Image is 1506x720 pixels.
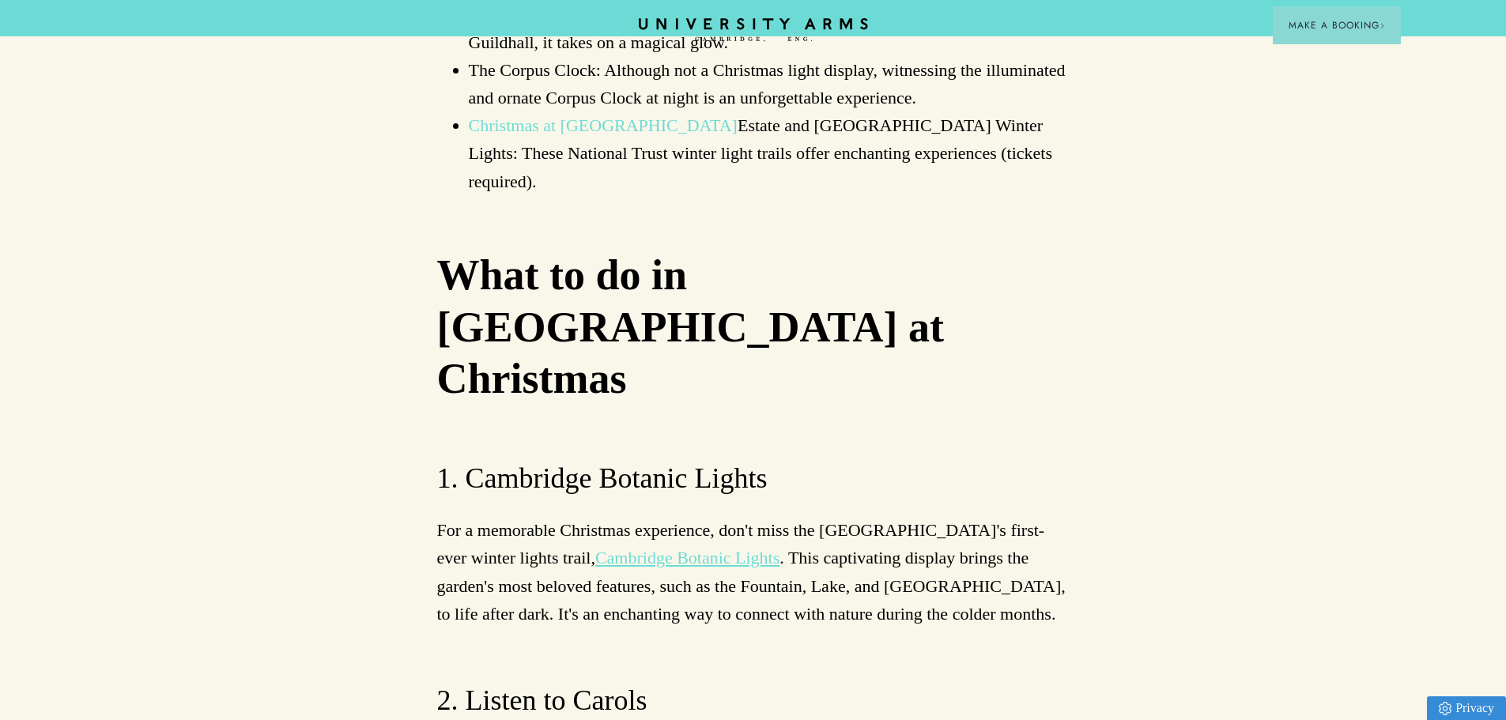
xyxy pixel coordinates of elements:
[1289,18,1385,32] span: Make a Booking
[437,516,1070,628] p: For a memorable Christmas experience, don't miss the [GEOGRAPHIC_DATA]'s first-ever winter lights...
[1439,702,1451,715] img: Privacy
[469,111,1070,195] li: Estate and [GEOGRAPHIC_DATA] Winter Lights: These National Trust winter light trails offer enchan...
[469,56,1070,111] li: The Corpus Clock: Although not a Christmas light display, witnessing the illuminated and ornate C...
[639,18,868,43] a: Home
[595,548,779,567] a: Cambridge Botanic Lights
[469,115,738,135] a: Christmas at [GEOGRAPHIC_DATA]
[437,682,1070,720] h3: 2. Listen to Carols
[1427,696,1506,720] a: Privacy
[437,251,944,403] strong: What to do in [GEOGRAPHIC_DATA] at Christmas
[1273,6,1401,44] button: Make a BookingArrow icon
[437,460,1070,498] h3: 1. Cambridge Botanic Lights
[1380,23,1385,28] img: Arrow icon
